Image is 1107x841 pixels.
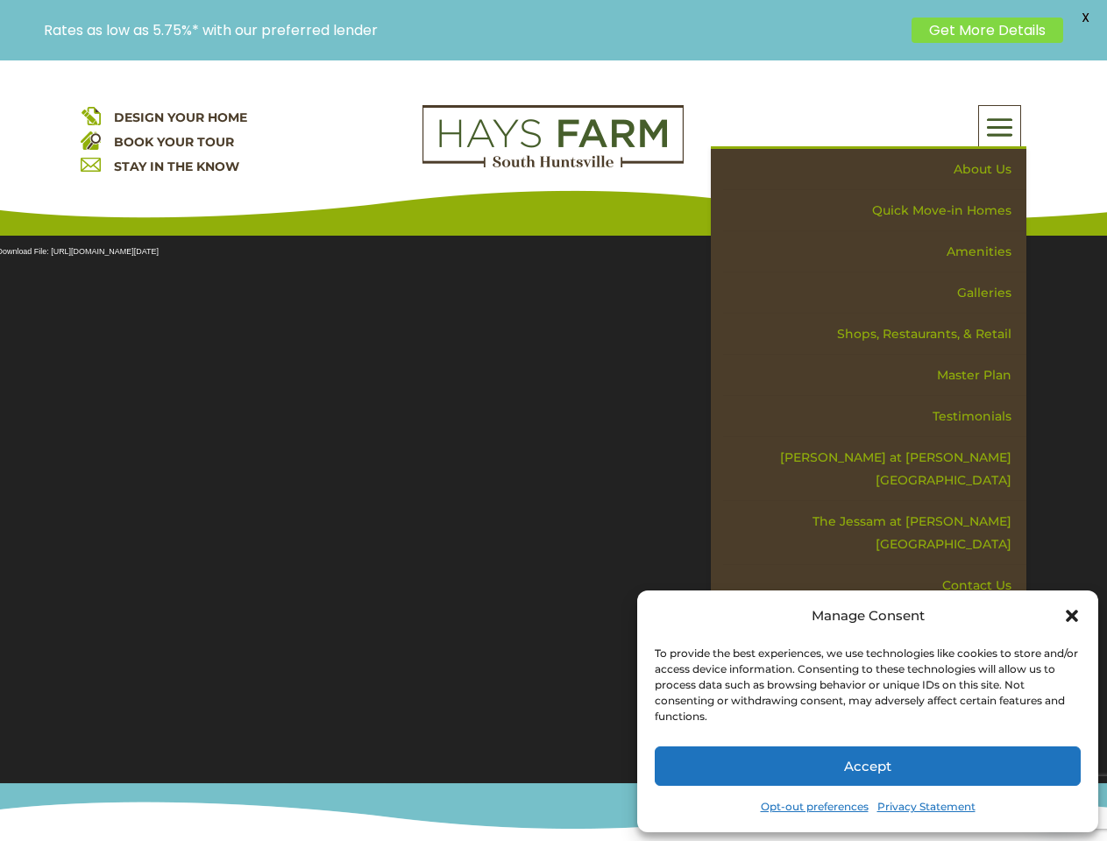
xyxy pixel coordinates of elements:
a: Testimonials [723,396,1026,437]
div: Manage Consent [812,604,925,628]
p: Rates as low as 5.75%* with our preferred lender [44,22,903,39]
img: book your home tour [81,130,101,150]
div: To provide the best experiences, we use technologies like cookies to store and/or access device i... [655,646,1079,724]
a: [PERSON_NAME] at [PERSON_NAME][GEOGRAPHIC_DATA] [723,437,1026,501]
div: Close dialog [1063,607,1081,625]
a: The Jessam at [PERSON_NAME][GEOGRAPHIC_DATA] [723,501,1026,565]
a: STAY IN THE KNOW [114,159,239,174]
button: Accept [655,746,1081,786]
a: About Us [723,149,1026,190]
a: Master Plan [723,355,1026,396]
a: Privacy Statement [877,795,976,819]
a: Shops, Restaurants, & Retail [723,314,1026,355]
a: Amenities [723,231,1026,272]
a: BOOK YOUR TOUR [114,134,234,150]
a: DESIGN YOUR HOME [114,110,247,125]
a: Quick Move-in Homes [723,190,1026,231]
img: design your home [81,105,101,125]
a: hays farm homes huntsville development [422,156,684,172]
span: X [1072,4,1098,31]
a: Opt-out preferences [761,795,869,819]
a: Get More Details [912,18,1063,43]
a: Galleries [723,272,1026,314]
img: Logo [422,105,684,168]
a: Contact Us [723,565,1026,606]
